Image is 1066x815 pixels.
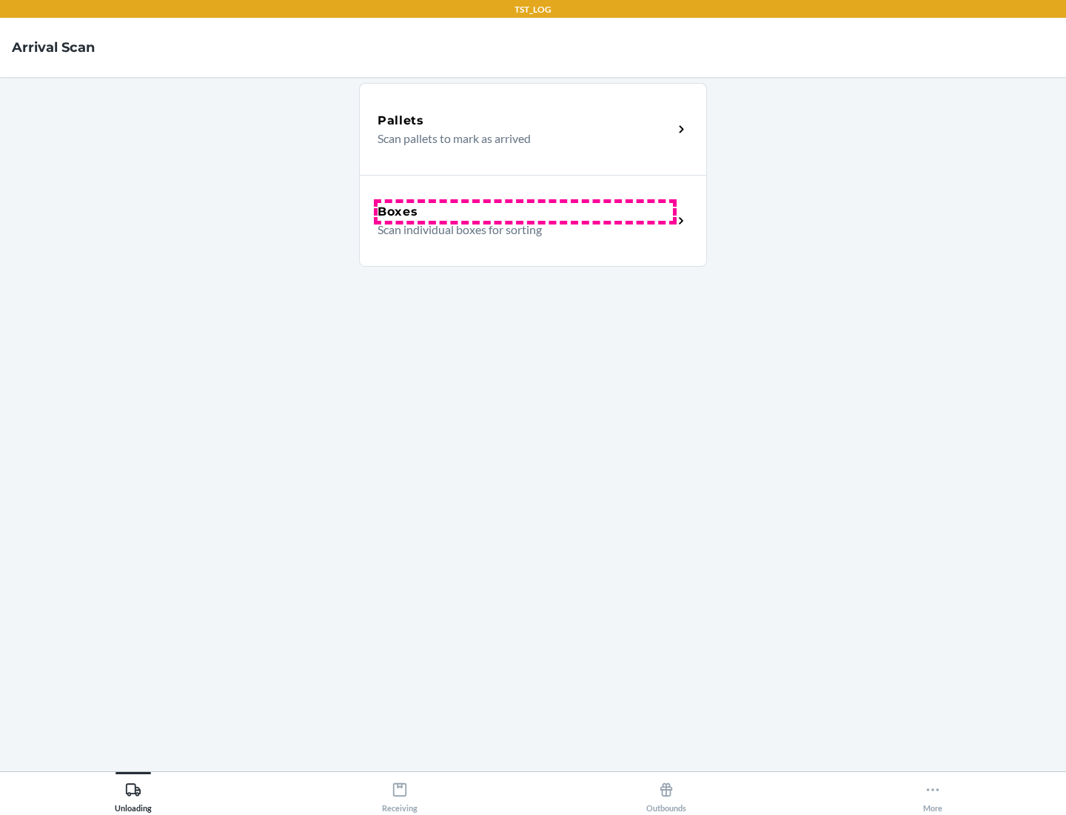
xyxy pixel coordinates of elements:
[923,776,942,813] div: More
[799,772,1066,813] button: More
[359,175,707,267] a: BoxesScan individual boxes for sorting
[514,3,552,16] p: TST_LOG
[533,772,799,813] button: Outbounds
[12,38,95,57] h4: Arrival Scan
[115,776,152,813] div: Unloading
[378,112,424,130] h5: Pallets
[378,221,661,239] p: Scan individual boxes for sorting
[378,203,418,221] h5: Boxes
[646,776,686,813] div: Outbounds
[266,772,533,813] button: Receiving
[382,776,418,813] div: Receiving
[359,83,707,175] a: PalletsScan pallets to mark as arrived
[378,130,661,147] p: Scan pallets to mark as arrived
